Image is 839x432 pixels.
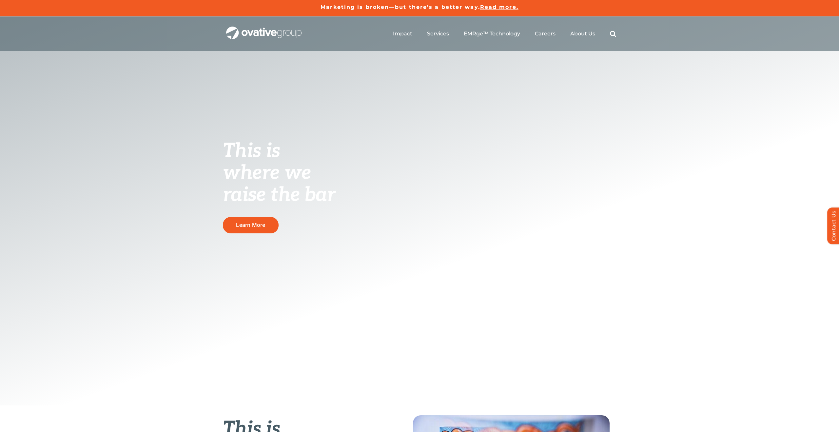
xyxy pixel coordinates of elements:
a: Services [427,30,449,37]
a: Read more. [480,4,518,10]
a: EMRge™ Technology [464,30,520,37]
a: Marketing is broken—but there’s a better way. [321,4,480,10]
a: About Us [570,30,595,37]
a: Learn More [223,217,279,233]
a: OG_Full_horizontal_WHT [226,26,302,32]
a: Impact [393,30,412,37]
nav: Menu [393,23,616,44]
span: Learn More [236,222,265,228]
a: Careers [535,30,556,37]
a: Search [610,30,616,37]
span: where we raise the bar [223,161,335,207]
span: This is [223,139,280,163]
